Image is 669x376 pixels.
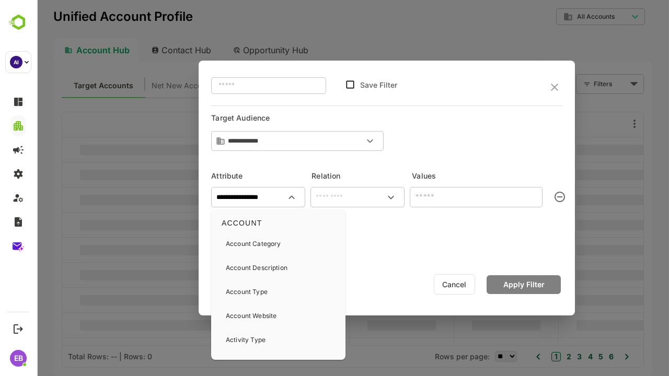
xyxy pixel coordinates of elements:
p: Account Category [189,239,244,249]
button: clear [511,184,536,209]
h6: Relation [275,170,369,182]
h6: Values [375,170,526,182]
p: Account Website [189,311,240,321]
button: Logout [11,322,25,336]
div: AI [10,56,22,68]
button: Open [326,134,341,148]
p: Account Description [189,263,251,273]
div: EB [10,350,27,367]
button: Apply Filter [450,275,524,294]
button: Cancel [397,274,439,295]
img: BambooboxLogoMark.f1c84d78b4c51b1a7b5f700c9845e183.svg [5,13,32,32]
h6: Target Audience [175,114,269,127]
p: Activity Type [189,335,229,345]
h6: Attribute [175,170,269,182]
ag: ACCOUNT [179,219,225,227]
p: Account Type [189,287,231,297]
label: Save Filter [324,80,361,89]
button: Open [347,190,362,205]
button: close [512,82,524,92]
p: Airtel Segments [189,359,237,369]
button: Close [248,190,262,205]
